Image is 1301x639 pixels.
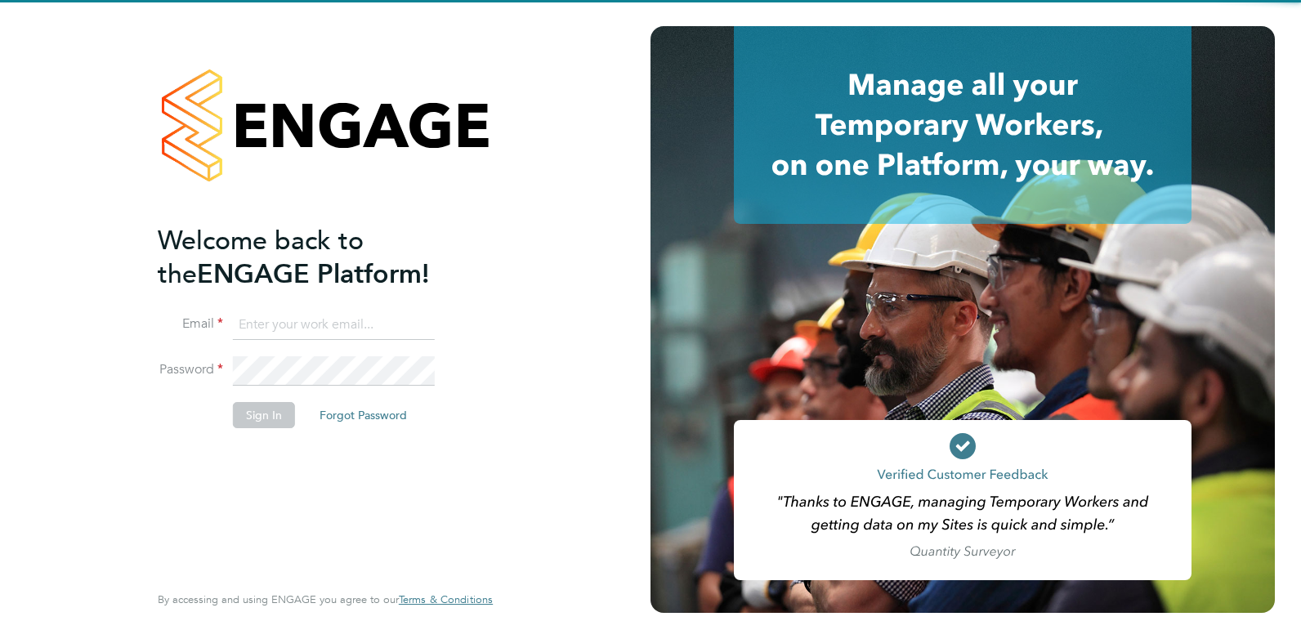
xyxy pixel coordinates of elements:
label: Password [158,361,223,378]
input: Enter your work email... [233,311,435,340]
h2: ENGAGE Platform! [158,224,476,291]
button: Forgot Password [306,402,420,428]
label: Email [158,315,223,333]
button: Sign In [233,402,295,428]
a: Terms & Conditions [399,593,493,606]
span: By accessing and using ENGAGE you agree to our [158,592,493,606]
span: Welcome back to the [158,225,364,290]
span: Terms & Conditions [399,592,493,606]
